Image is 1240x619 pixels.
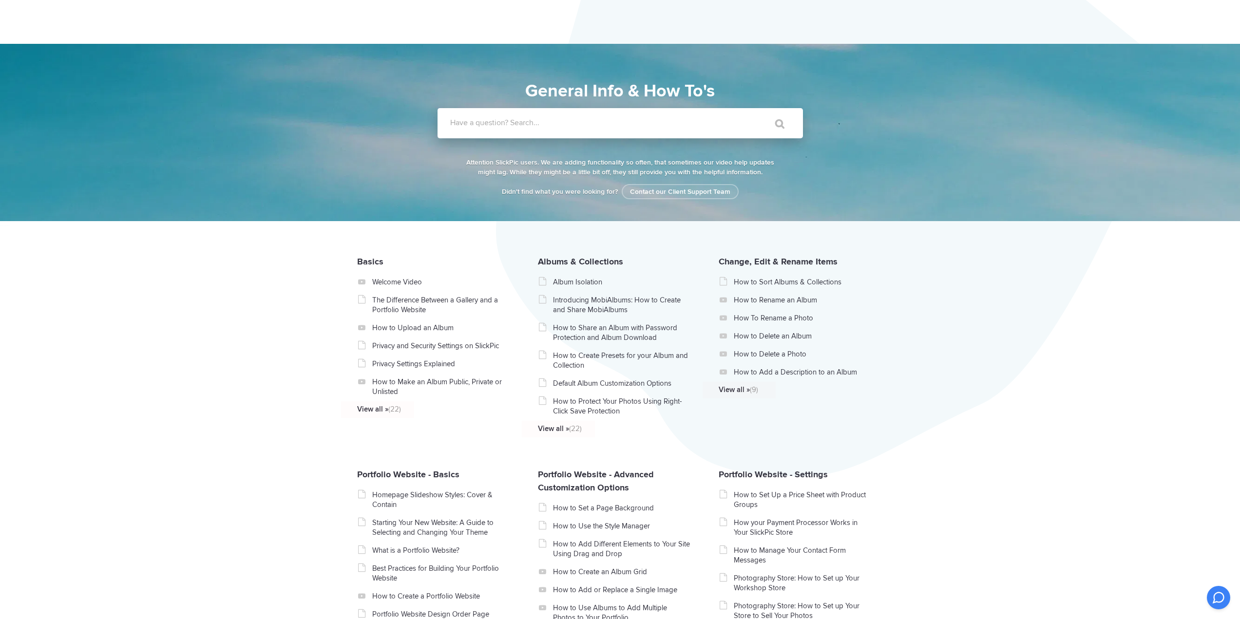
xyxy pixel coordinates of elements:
[734,349,872,359] a: How to Delete a Photo
[372,490,510,509] a: Homepage Slideshow Styles: Cover & Contain
[464,187,776,197] p: Didn't find what you were looking for?
[372,591,510,601] a: How to Create a Portfolio Website
[372,359,510,369] a: Privacy Settings Explained
[734,331,872,341] a: How to Delete an Album
[372,341,510,351] a: Privacy and Security Settings on SlickPic
[734,490,872,509] a: How to Set Up a Price Sheet with Product Groups
[357,404,495,414] a: View all »(22)
[719,469,828,480] a: Portfolio Website - Settings
[553,323,691,342] a: How to Share an Album with Password Protection and Album Download
[464,158,776,177] p: Attention SlickPic users. We are adding functionality so often, that sometimes our video help upd...
[719,256,838,267] a: Change, Edit & Rename Items
[553,503,691,513] a: How to Set a Page Background
[372,277,510,287] a: Welcome Video
[538,469,654,493] a: Portfolio Website - Advanced Customization Options
[394,78,847,104] h1: General Info & How To's
[538,256,623,267] a: Albums & Collections
[553,585,691,595] a: How to Add or Replace a Single Image
[734,295,872,305] a: How to Rename an Album
[372,295,510,315] a: The Difference Between a Gallery and a Portfolio Website
[372,545,510,555] a: What is a Portfolio Website?
[553,396,691,416] a: How to Protect Your Photos Using Right-Click Save Protection
[372,323,510,333] a: How to Upload an Album
[553,567,691,577] a: How to Create an Album Grid
[734,545,872,565] a: How to Manage Your Contact Form Messages
[553,539,691,559] a: How to Add Different Elements to Your Site Using Drag and Drop
[734,573,872,593] a: Photography Store: How to Set up Your Workshop Store
[734,277,872,287] a: How to Sort Albums & Collections
[553,295,691,315] a: Introducing MobiAlbums: How to Create and Share MobiAlbums
[357,256,383,267] a: Basics
[450,118,816,128] label: Have a question? Search...
[755,112,796,135] input: 
[553,277,691,287] a: Album Isolation
[622,184,739,199] a: Contact our Client Support Team
[734,313,872,323] a: How To Rename a Photo
[538,424,676,433] a: View all »(22)
[372,518,510,537] a: Starting Your New Website: A Guide to Selecting and Changing Your Theme
[719,385,857,394] a: View all »(9)
[553,351,691,370] a: How to Create Presets for your Album and Collection
[372,609,510,619] a: Portfolio Website Design Order Page
[372,563,510,583] a: Best Practices for Building Your Portfolio Website
[357,469,459,480] a: Portfolio Website - Basics
[553,521,691,531] a: How to Use the Style Manager
[734,367,872,377] a: How to Add a Description to an Album
[372,377,510,396] a: How to Make an Album Public, Private or Unlisted
[734,518,872,537] a: How your Payment Processor Works in Your SlickPic Store
[553,378,691,388] a: Default Album Customization Options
